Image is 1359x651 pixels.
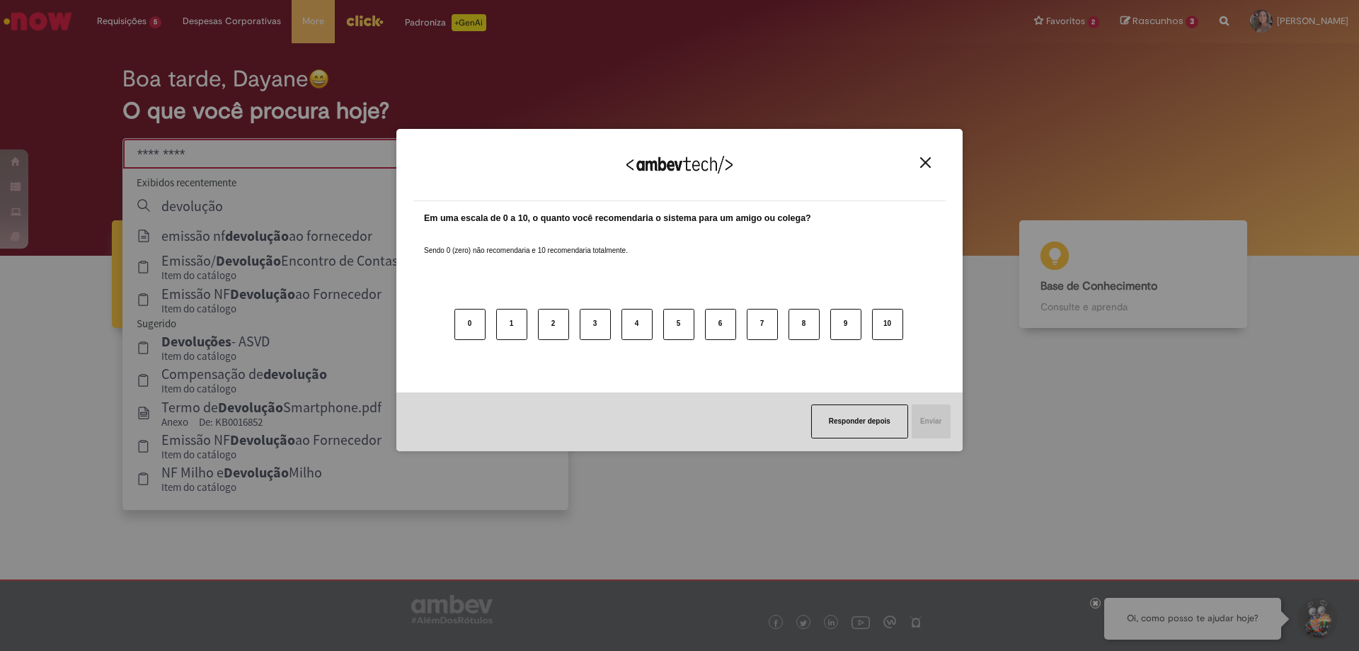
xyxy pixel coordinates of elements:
label: Sendo 0 (zero) não recomendaria e 10 recomendaria totalmente. [424,229,628,256]
button: Responder depois [811,404,908,438]
button: 1 [496,309,527,340]
button: 9 [830,309,861,340]
button: 7 [747,309,778,340]
button: 10 [872,309,903,340]
button: Close [916,157,935,169]
button: 3 [580,309,611,340]
button: 4 [621,309,653,340]
img: Logo Ambevtech [626,156,733,174]
img: Close [920,157,931,168]
button: 0 [454,309,486,340]
button: 6 [705,309,736,340]
button: 2 [538,309,569,340]
label: Em uma escala de 0 a 10, o quanto você recomendaria o sistema para um amigo ou colega? [424,212,811,225]
button: 8 [789,309,820,340]
button: 5 [663,309,694,340]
